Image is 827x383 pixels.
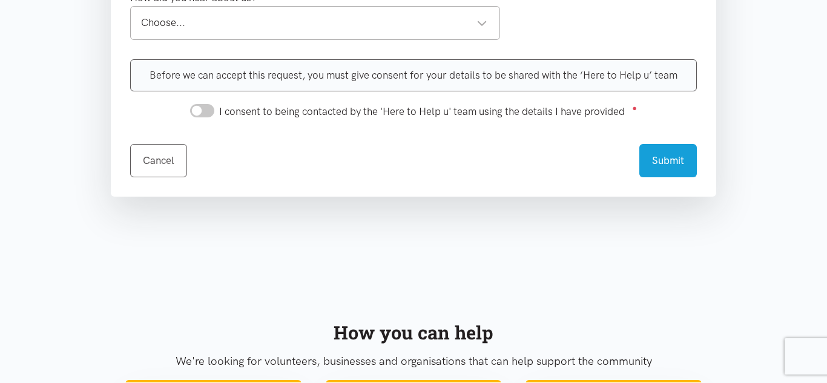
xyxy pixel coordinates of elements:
div: How you can help [125,318,702,347]
div: Before we can accept this request, you must give consent for your details to be shared with the ‘... [130,59,697,91]
a: Cancel [130,144,187,177]
button: Submit [639,144,697,177]
div: Choose... [141,15,487,31]
sup: ● [632,103,637,113]
p: We're looking for volunteers, businesses and organisations that can help support the community [125,352,702,370]
span: I consent to being contacted by the 'Here to Help u' team using the details I have provided [219,105,625,117]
